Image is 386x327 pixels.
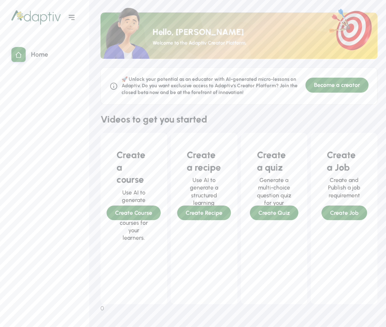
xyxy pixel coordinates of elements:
[101,8,151,59] img: ada.051d0e2aa6cad1c78398.png
[316,222,372,299] iframe: YouTube video player
[101,67,377,313] div: 0
[257,149,292,173] div: Create a quiz
[327,149,361,173] div: Create a Job
[106,222,162,299] iframe: YouTube video player
[257,176,292,214] div: Generate a multi-choice question quiz for your learners.
[117,149,151,186] div: Create a course
[187,149,221,173] div: Create a recipe
[117,189,151,242] div: Use AI to generate micro-learning courses for your learners.
[305,78,369,92] div: Become a creator
[326,5,375,54] img: goal.9493a9d6e4b9f082a120.png
[187,176,221,222] div: Use AI to generate a structured learning path with courses.
[122,76,302,96] div: 🚀 Unlock your potential as an educator with AI-generated micro-lessons on Adaptiv. Do you want ex...
[153,26,246,38] div: Hello, [PERSON_NAME]
[176,222,232,299] iframe: YouTube video player
[246,222,302,299] iframe: YouTube video player
[11,10,61,25] img: logo.872b5aafeb8bf5856602.png
[26,47,53,62] div: Home
[101,113,377,126] div: Videos to get you started
[327,176,361,199] div: Create and Publish a job requirement
[153,40,246,47] div: Welcome to the Adaptiv Creator Platform.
